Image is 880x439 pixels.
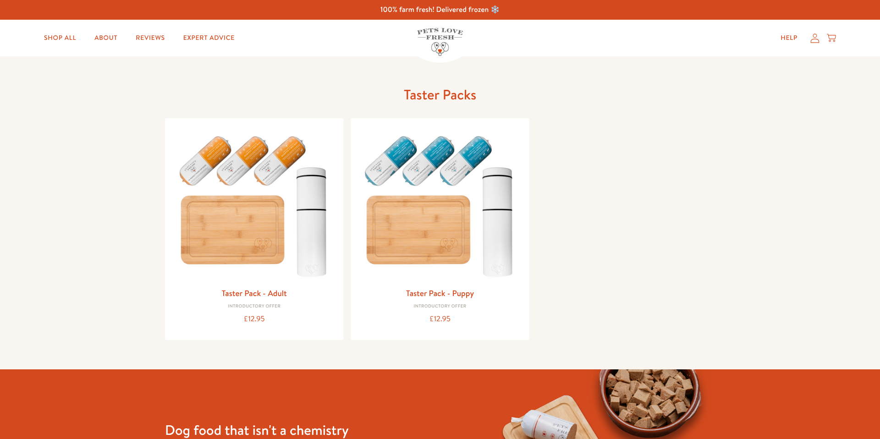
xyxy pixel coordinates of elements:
[358,304,522,309] div: Introductory Offer
[358,126,522,283] img: Taster Pack - Puppy
[293,86,587,104] h1: Taster Packs
[37,29,83,47] a: Shop All
[172,313,336,325] div: £12.95
[128,29,172,47] a: Reviews
[406,287,474,299] a: Taster Pack - Puppy
[172,304,336,309] div: Introductory Offer
[87,29,125,47] a: About
[172,126,336,283] img: Taster Pack - Adult
[358,313,522,325] div: £12.95
[417,28,463,56] img: Pets Love Fresh
[773,29,805,47] a: Help
[222,287,287,299] a: Taster Pack - Adult
[176,29,242,47] a: Expert Advice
